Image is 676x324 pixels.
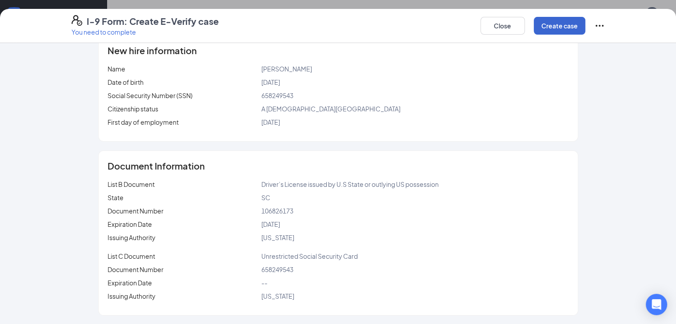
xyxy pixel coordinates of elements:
[108,292,156,300] span: Issuing Authority
[108,220,152,228] span: Expiration Date
[108,180,155,188] span: List B Document
[108,162,205,170] span: Document Information
[108,194,124,202] span: State
[594,20,605,31] svg: Ellipses
[261,180,438,188] span: Driver’s License issued by U.S State or outlying US possession
[261,220,280,228] span: [DATE]
[261,279,267,287] span: --
[261,265,293,273] span: 658249543
[108,233,156,241] span: Issuing Authority
[261,91,293,99] span: 658249543
[261,292,294,300] span: [US_STATE]
[108,207,164,215] span: Document Number
[108,252,155,260] span: List C Document
[108,279,152,287] span: Expiration Date
[646,294,667,315] div: Open Intercom Messenger
[108,46,197,55] span: New hire information
[72,15,82,26] svg: FormI9EVerifyIcon
[87,15,219,28] h4: I-9 Form: Create E-Verify case
[534,17,585,35] button: Create case
[261,252,357,260] span: Unrestricted Social Security Card
[108,65,125,73] span: Name
[261,194,270,202] span: SC
[261,105,400,113] span: A [DEMOGRAPHIC_DATA][GEOGRAPHIC_DATA]
[72,28,219,36] p: You need to complete
[108,105,158,113] span: Citizenship status
[261,207,293,215] span: 106826173
[261,118,280,126] span: [DATE]
[261,78,280,86] span: [DATE]
[480,17,525,35] button: Close
[108,118,179,126] span: First day of employment
[261,65,312,73] span: [PERSON_NAME]
[108,91,192,99] span: Social Security Number (SSN)
[108,265,164,273] span: Document Number
[108,78,144,86] span: Date of birth
[261,233,294,241] span: [US_STATE]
